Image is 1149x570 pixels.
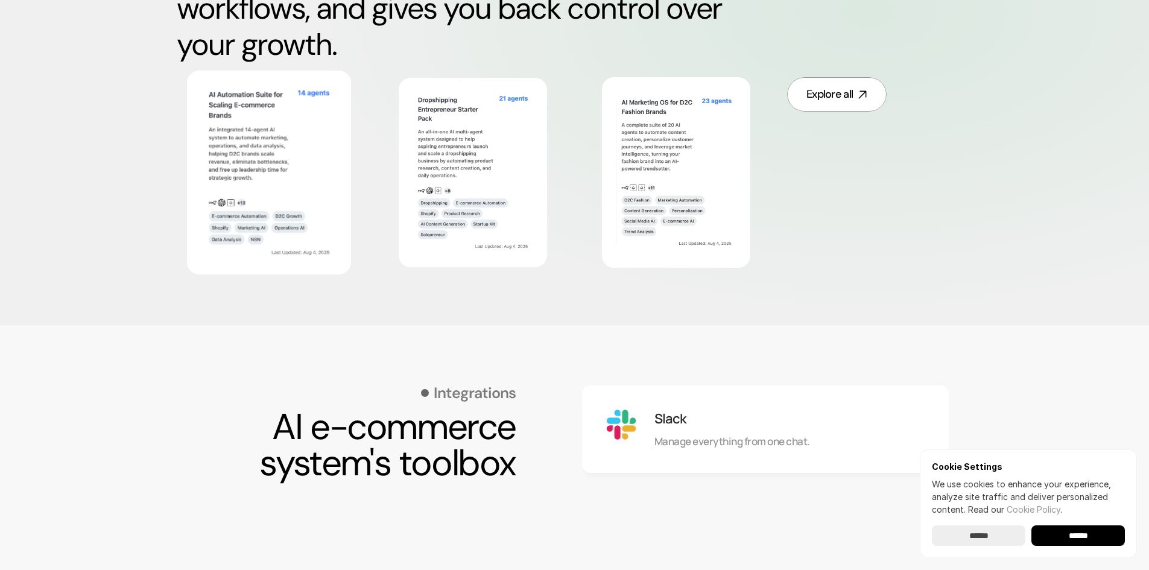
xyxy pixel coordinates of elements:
[787,77,887,112] a: Explore all
[654,434,810,449] p: Manage everything from one chat.
[932,461,1125,472] h6: Cookie Settings
[968,504,1062,515] span: Read our .
[434,385,516,401] p: Integrations
[932,478,1125,516] p: We use cookies to enhance your experience, analyze site traffic and deliver personalized content.
[201,409,516,481] h2: AI e-commerce system's toolbox
[806,87,853,102] div: Explore all
[654,410,687,428] h3: Slack
[1007,504,1060,515] a: Cookie Policy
